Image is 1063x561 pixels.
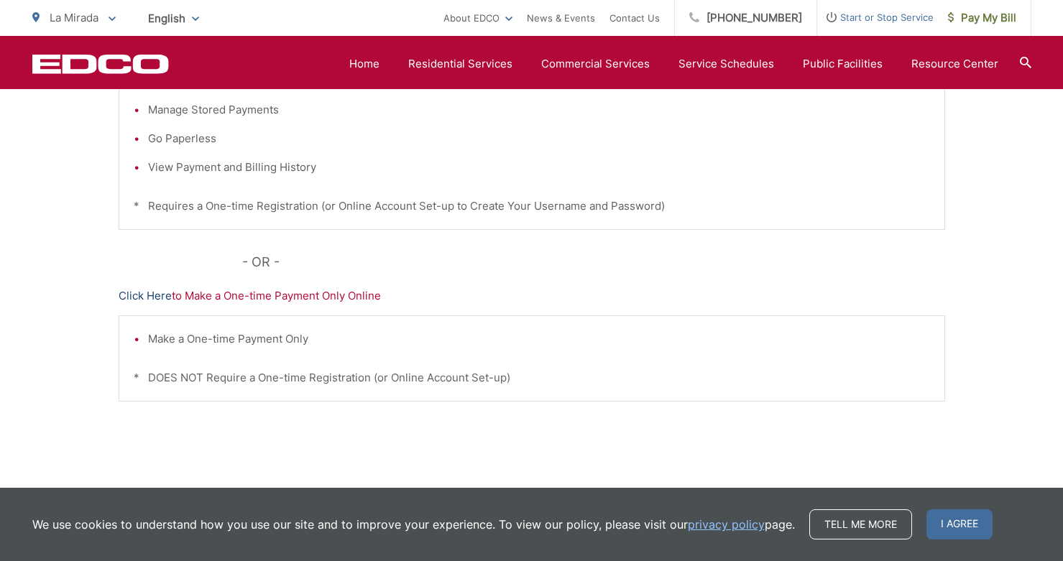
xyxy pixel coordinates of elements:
a: Click Here [119,287,172,305]
a: Tell me more [809,509,912,539]
p: We use cookies to understand how you use our site and to improve your experience. To view our pol... [32,516,795,533]
a: Resource Center [911,55,998,73]
p: - OR - [242,251,945,273]
a: privacy policy [688,516,765,533]
a: Commercial Services [541,55,650,73]
li: Make a One-time Payment Only [148,330,930,348]
a: Contact Us [609,9,660,27]
span: Pay My Bill [948,9,1016,27]
p: * DOES NOT Require a One-time Registration (or Online Account Set-up) [134,369,930,386]
a: Home [349,55,379,73]
a: About EDCO [443,9,512,27]
p: * Requires a One-time Registration (or Online Account Set-up to Create Your Username and Password) [134,198,930,215]
li: Manage Stored Payments [148,101,930,119]
span: English [137,6,210,31]
a: News & Events [527,9,595,27]
a: Residential Services [408,55,512,73]
li: View Payment and Billing History [148,159,930,176]
p: to Make a One-time Payment Only Online [119,287,945,305]
li: Go Paperless [148,130,930,147]
a: Service Schedules [678,55,774,73]
a: EDCD logo. Return to the homepage. [32,54,169,74]
span: I agree [926,509,993,539]
a: Public Facilities [803,55,883,73]
span: La Mirada [50,11,98,24]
